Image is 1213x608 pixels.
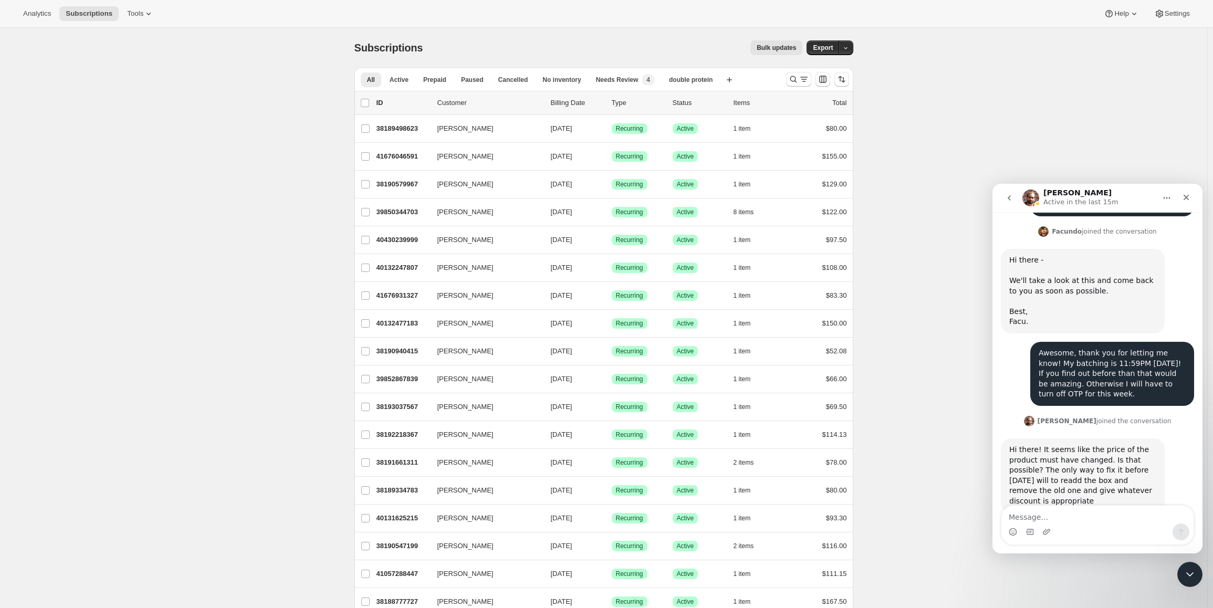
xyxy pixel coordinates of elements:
[786,72,811,87] button: Search and filter results
[616,542,643,550] span: Recurring
[826,403,847,411] span: $69.50
[822,597,847,605] span: $167.50
[437,290,494,301] span: [PERSON_NAME]
[377,374,429,384] p: 39852867839
[437,429,494,440] span: [PERSON_NAME]
[677,597,694,606] span: Active
[826,375,847,383] span: $66.00
[437,318,494,329] span: [PERSON_NAME]
[461,76,484,84] span: Paused
[677,236,694,244] span: Active
[734,177,762,192] button: 1 item
[431,371,536,387] button: [PERSON_NAME]
[822,319,847,327] span: $150.00
[423,76,446,84] span: Prepaid
[677,347,694,355] span: Active
[822,208,847,216] span: $122.00
[437,485,494,496] span: [PERSON_NAME]
[807,40,839,55] button: Export
[734,260,762,275] button: 1 item
[551,236,572,244] span: [DATE]
[815,72,830,87] button: Customize table column order and visibility
[377,485,429,496] p: 38189334783
[734,98,786,108] div: Items
[437,596,494,607] span: [PERSON_NAME]
[822,152,847,160] span: $155.00
[734,121,762,136] button: 1 item
[377,541,429,551] p: 38190547199
[677,403,694,411] span: Active
[734,291,751,300] span: 1 item
[677,291,694,300] span: Active
[551,375,572,383] span: [DATE]
[377,483,847,498] div: 38189334783[PERSON_NAME][DATE]SuccessRecurringSuccessActive1 item$80.00
[431,482,536,499] button: [PERSON_NAME]
[834,72,849,87] button: Sort the results
[1177,562,1202,587] iframe: Intercom live chat
[616,458,643,467] span: Recurring
[431,148,536,165] button: [PERSON_NAME]
[616,152,643,161] span: Recurring
[826,486,847,494] span: $80.00
[431,343,536,360] button: [PERSON_NAME]
[551,124,572,132] span: [DATE]
[551,403,572,411] span: [DATE]
[750,40,802,55] button: Bulk updates
[646,76,650,84] span: 4
[822,570,847,578] span: $111.15
[437,263,494,273] span: [PERSON_NAME]
[377,290,429,301] p: 41676931327
[431,565,536,582] button: [PERSON_NAME]
[377,569,429,579] p: 41057288447
[734,344,762,359] button: 1 item
[734,208,754,216] span: 8 items
[377,121,847,136] div: 38189498623[PERSON_NAME][DATE]SuccessRecurringSuccessActive1 item$80.00
[551,514,572,522] span: [DATE]
[377,427,847,442] div: 38192218367[PERSON_NAME][DATE]SuccessRecurringSuccessActive1 item$114.13
[377,344,847,359] div: 38190940415[PERSON_NAME][DATE]SuccessRecurringSuccessActive1 item$52.08
[431,454,536,471] button: [PERSON_NAME]
[498,76,528,84] span: Cancelled
[734,427,762,442] button: 1 item
[437,235,494,245] span: [PERSON_NAME]
[377,149,847,164] div: 41676046591[PERSON_NAME][DATE]SuccessRecurringSuccessActive1 item$155.00
[596,76,639,84] span: Needs Review
[437,457,494,468] span: [PERSON_NAME]
[677,152,694,161] span: Active
[734,233,762,247] button: 1 item
[431,538,536,554] button: [PERSON_NAME]
[616,124,643,133] span: Recurring
[734,319,751,328] span: 1 item
[437,207,494,217] span: [PERSON_NAME]
[377,455,847,470] div: 38191661311[PERSON_NAME][DATE]SuccessRecurringSuccessActive2 items$78.00
[437,179,494,190] span: [PERSON_NAME]
[734,264,751,272] span: 1 item
[734,180,751,188] span: 1 item
[551,291,572,299] span: [DATE]
[813,44,833,52] span: Export
[437,541,494,551] span: [PERSON_NAME]
[377,511,847,526] div: 40131625215[PERSON_NAME][DATE]SuccessRecurringSuccessActive1 item$93.30
[431,204,536,221] button: [PERSON_NAME]
[59,6,119,21] button: Subscriptions
[1114,9,1128,18] span: Help
[431,315,536,332] button: [PERSON_NAME]
[734,124,751,133] span: 1 item
[377,179,429,190] p: 38190579967
[822,542,847,550] span: $116.00
[551,542,572,550] span: [DATE]
[822,180,847,188] span: $129.00
[826,458,847,466] span: $78.00
[377,372,847,386] div: 39852867839[PERSON_NAME][DATE]SuccessRecurringSuccessActive1 item$66.00
[616,514,643,522] span: Recurring
[390,76,409,84] span: Active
